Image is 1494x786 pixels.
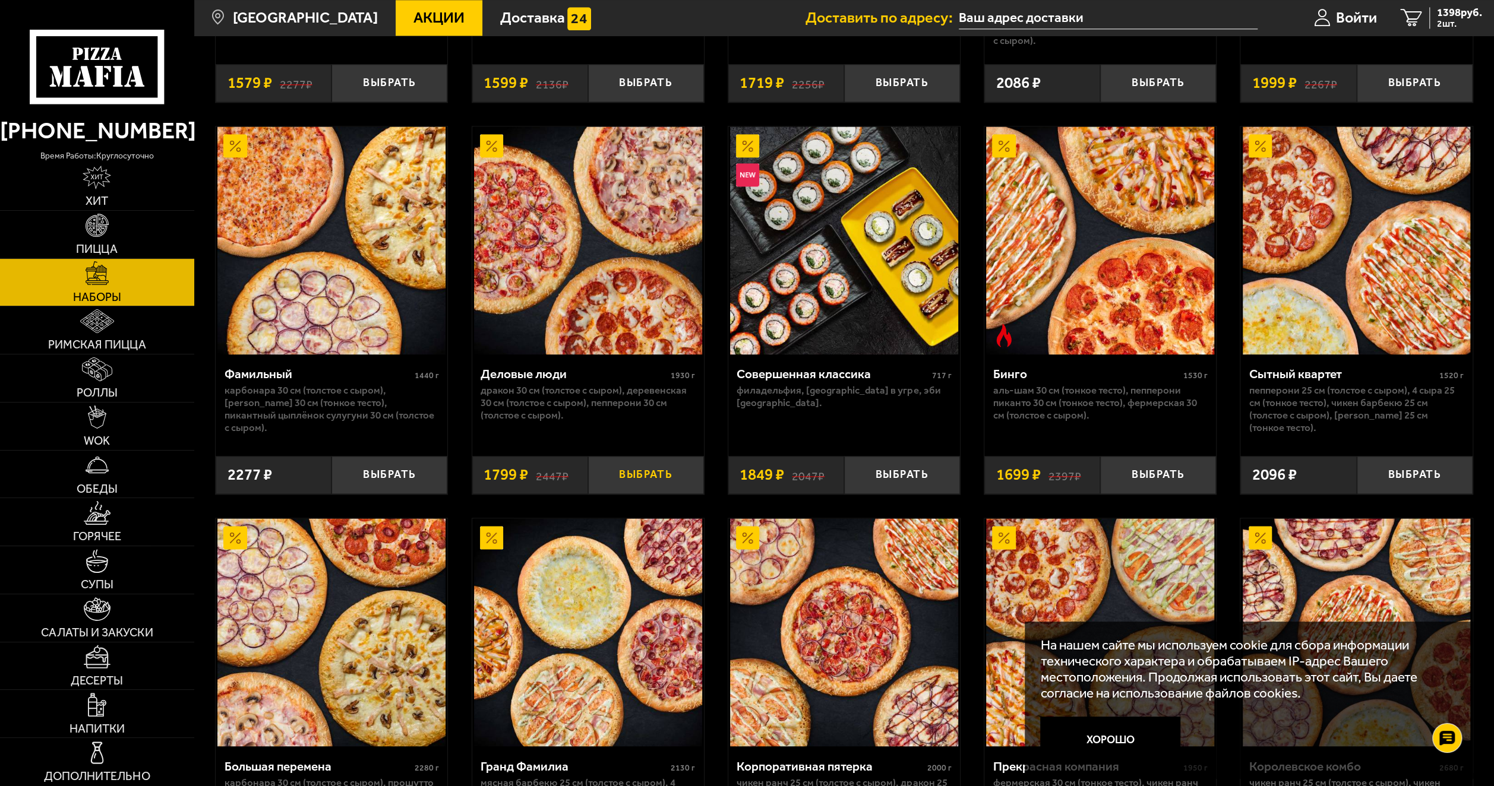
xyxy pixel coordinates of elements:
[806,10,959,25] span: Доставить по адресу:
[1336,10,1377,25] span: Войти
[217,518,446,746] img: Большая перемена
[484,467,528,483] span: 1799 ₽
[280,75,312,91] s: 2277 ₽
[480,134,503,157] img: Акционный
[932,370,952,381] span: 717 г
[1249,526,1272,549] img: Акционный
[927,762,952,772] span: 2000 г
[481,758,668,773] div: Гранд Фамилиа
[992,324,1015,347] img: Острое блюдо
[1357,64,1473,102] button: Выбрать
[484,75,528,91] span: 1599 ₽
[1243,518,1471,746] img: Королевское комбо
[48,339,146,351] span: Римская пицца
[474,126,702,354] img: Деловые люди
[225,366,412,381] div: Фамильный
[996,75,1041,91] span: 2086 ₽
[992,134,1015,157] img: Акционный
[1357,456,1473,494] button: Выбрать
[225,758,412,773] div: Большая перемена
[1439,370,1464,381] span: 1520 г
[588,456,704,494] button: Выбрать
[959,7,1258,29] input: Ваш адрес доставки
[217,126,446,354] img: Фамильный
[536,75,568,91] s: 2136 ₽
[671,370,695,381] span: 1930 г
[41,627,153,639] span: Салаты и закуски
[737,384,951,409] p: Филадельфия, [GEOGRAPHIC_DATA] в угре, Эби [GEOGRAPHIC_DATA].
[73,291,121,303] span: Наборы
[481,384,695,421] p: Дракон 30 см (толстое с сыром), Деревенская 30 см (толстое с сыром), Пепперони 30 см (толстое с с...
[1040,637,1450,702] p: На нашем сайте мы используем cookie для сбора информации технического характера и обрабатываем IP...
[1100,64,1216,102] button: Выбрать
[472,518,704,746] a: АкционныйГранд Фамилиа
[736,163,759,186] img: Новинка
[792,467,825,483] s: 2047 ₽
[986,126,1214,354] img: Бинго
[233,10,378,25] span: [GEOGRAPHIC_DATA]
[1048,467,1081,483] s: 2397 ₽
[993,758,1180,773] div: Прекрасная компания
[1252,75,1297,91] span: 1999 ₽
[480,526,503,549] img: Акционный
[71,675,123,687] span: Десерты
[992,526,1015,549] img: Акционный
[216,518,447,746] a: АкционныйБольшая перемена
[737,366,928,381] div: Совершенная классика
[844,456,960,494] button: Выбрать
[1437,19,1482,28] span: 2 шт.
[474,518,702,746] img: Гранд Фамилиа
[77,483,118,495] span: Обеды
[1305,75,1337,91] s: 2267 ₽
[84,435,110,447] span: WOK
[993,366,1180,381] div: Бинго
[472,126,704,354] a: АкционныйДеловые люди
[728,126,960,354] a: АкционныйНовинкаСовершенная классика
[73,531,121,543] span: Горячее
[228,75,272,91] span: 1579 ₽
[740,75,784,91] span: 1719 ₽
[671,762,695,772] span: 2130 г
[86,195,108,207] span: Хит
[225,384,439,434] p: Карбонара 30 см (толстое с сыром), [PERSON_NAME] 30 см (тонкое тесто), Пикантный цыплёнок сулугун...
[730,518,958,746] img: Корпоративная пятерка
[792,75,825,91] s: 2256 ₽
[331,64,447,102] button: Выбрать
[730,126,958,354] img: Совершенная классика
[993,384,1208,421] p: Аль-Шам 30 см (тонкое тесто), Пепперони Пиканто 30 см (тонкое тесто), Фермерская 30 см (толстое с...
[567,7,590,30] img: 15daf4d41897b9f0e9f617042186c801.svg
[500,10,565,25] span: Доставка
[228,467,272,483] span: 2277 ₽
[1100,456,1216,494] button: Выбрать
[984,126,1216,354] a: АкционныйОстрое блюдоБинго
[331,456,447,494] button: Выбрать
[1183,370,1208,381] span: 1530 г
[740,467,784,483] span: 1849 ₽
[76,243,118,255] span: Пицца
[77,387,118,399] span: Роллы
[223,526,247,549] img: Акционный
[1437,7,1482,18] span: 1398 руб.
[1240,126,1472,354] a: АкционныйСытный квартет
[1249,134,1272,157] img: Акционный
[44,771,150,782] span: Дополнительно
[70,723,125,735] span: Напитки
[844,64,960,102] button: Выбрать
[216,126,447,354] a: АкционныйФамильный
[1249,384,1464,434] p: Пепперони 25 см (толстое с сыром), 4 сыра 25 см (тонкое тесто), Чикен Барбекю 25 см (толстое с сы...
[986,518,1214,746] img: Прекрасная компания
[1243,126,1471,354] img: Сытный квартет
[1249,366,1436,381] div: Сытный квартет
[481,366,668,381] div: Деловые люди
[415,762,439,772] span: 2280 г
[1240,518,1472,746] a: АкционныйКоролевское комбо
[1252,467,1297,483] span: 2096 ₽
[536,467,568,483] s: 2447 ₽
[415,370,439,381] span: 1440 г
[984,518,1216,746] a: АкционныйПрекрасная компания
[736,134,759,157] img: Акционный
[81,579,113,591] span: Супы
[728,518,960,746] a: АкционныйКорпоративная пятерка
[1040,717,1180,763] button: Хорошо
[223,134,247,157] img: Акционный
